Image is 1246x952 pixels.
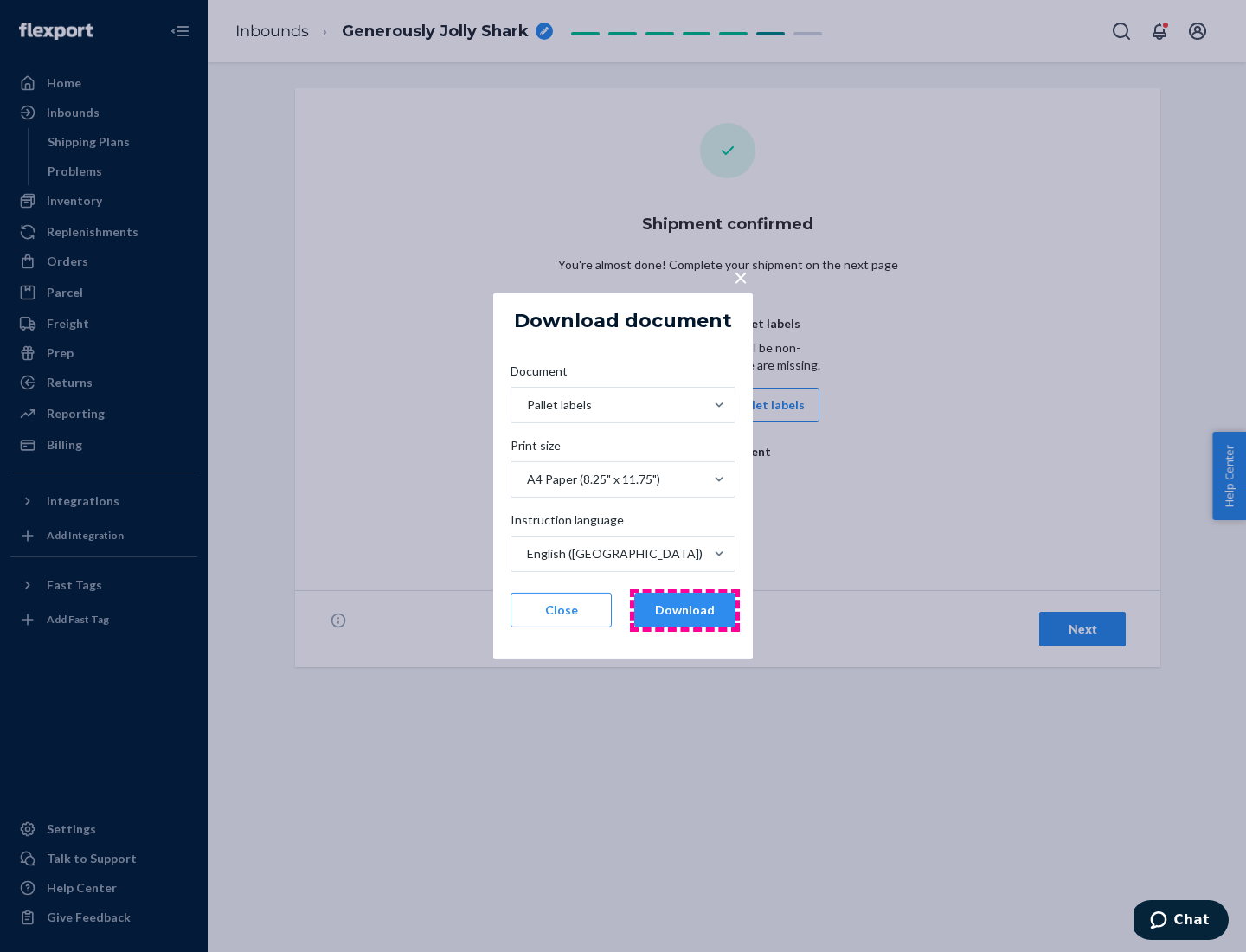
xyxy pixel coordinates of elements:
input: Instruction languageEnglish ([GEOGRAPHIC_DATA]) [525,545,527,563]
div: English ([GEOGRAPHIC_DATA]) [527,545,703,563]
input: DocumentPallet labels [525,396,527,414]
span: × [734,262,748,292]
input: Print sizeA4 Paper (8.25" x 11.75") [525,471,527,488]
div: A4 Paper (8.25" x 11.75") [527,471,660,488]
span: Instruction language [511,511,624,536]
iframe: Opens a widget where you can chat to one of our agents [1134,900,1229,943]
span: Print size [511,437,561,461]
h5: Download document [514,311,732,331]
span: Document [511,363,568,387]
button: Download [634,593,735,627]
button: Close [511,593,612,627]
div: Pallet labels [527,396,592,414]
